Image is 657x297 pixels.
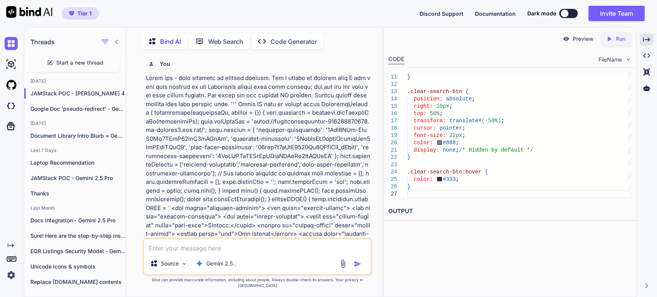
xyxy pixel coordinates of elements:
div: 25 [388,176,397,183]
img: Bind AI [6,6,52,18]
span: { [485,169,488,175]
img: Gemini 2.5 Pro [196,260,203,267]
img: githubLight [5,78,18,92]
img: chat [5,37,18,50]
span: Documentation [475,10,516,17]
div: 26 [388,183,397,190]
p: EQR Listings Security Model - Gemini [30,247,126,255]
p: Replace [DOMAIN_NAME] contents [30,278,126,286]
h1: Threads [30,37,55,47]
img: preview [563,35,570,42]
span: 10px [436,103,449,109]
h2: [DATE] [24,78,126,84]
div: 19 [388,132,397,139]
div: 24 [388,169,397,176]
h2: [DATE] [24,120,126,127]
span: ) [498,118,501,124]
span: absolute [446,96,472,102]
span: ( [481,118,485,124]
span: transform: [414,118,446,124]
p: JAMStack POC - Gemini 2.5 Pro [30,174,126,182]
span: #888 [443,140,456,146]
div: CODE [388,55,405,64]
p: JAMStack POC - [PERSON_NAME] 4 [30,90,126,97]
span: display: [414,147,440,153]
button: Discord Support [420,10,463,18]
span: Tier 1 [77,10,92,17]
button: premiumTier 1 [62,7,99,20]
p: Bind can provide inaccurate information, including about people. Always double-check its answers.... [143,277,372,289]
div: 14 [388,95,397,103]
div: 23 [388,161,397,169]
span: translateY [449,118,481,124]
div: 22 [388,154,397,161]
p: Sure! Here are the step-by-step instructions to... [30,232,126,240]
p: Bind AI [160,37,181,46]
img: icon [354,260,361,268]
span: .clear-search-btn:hover [407,169,481,175]
p: Preview [573,35,593,43]
div: 13 [388,88,397,95]
div: 16 [388,110,397,117]
span: color: [414,176,433,182]
span: 22px [449,132,462,138]
div: 17 [388,117,397,125]
img: darkCloudIdeIcon [5,99,18,112]
span: Start a new thread [56,59,104,67]
span: ; [462,132,465,138]
button: Documentation [475,10,516,18]
div: 18 [388,125,397,132]
p: Gemini 2.5.. [206,260,236,267]
span: font-size: [414,132,446,138]
p: Docs Integration - Gemini 2.5 Pro [30,217,126,224]
img: Pick Models [181,260,187,267]
span: top: [414,110,427,117]
button: Invite Team [588,6,645,21]
span: cursor: [414,125,436,131]
span: .search-input [407,67,449,73]
span: color: [414,140,433,146]
span: ; [456,176,459,182]
div: 12 [388,81,397,88]
p: Web Search [208,37,243,46]
img: ai-studio [5,58,18,71]
div: 27 [388,190,397,198]
span: } [407,154,410,160]
h2: OUTPUT [384,202,636,220]
span: .clear-search-btn [407,88,462,95]
div: 20 [388,139,397,147]
p: Unicode icons & symbols [30,263,126,270]
p: Run [616,35,625,43]
span: 50% [430,110,440,117]
span: } [407,74,410,80]
span: { [465,88,468,95]
span: FileName [598,56,622,63]
div: 11 [388,73,397,81]
span: /* Hidden by default */ [459,147,533,153]
p: Source [161,260,179,267]
span: -50% [485,118,498,124]
span: ; [456,140,459,146]
span: pointer [440,125,462,131]
span: ; [456,147,459,153]
span: ; [472,96,475,102]
span: ; [501,118,504,124]
span: Dark mode [527,10,556,17]
p: Code Generator [271,37,317,46]
img: attachment [339,259,348,268]
span: ; [440,110,443,117]
span: right: [414,103,433,109]
p: Thanks [30,190,126,197]
span: { [452,67,455,73]
img: premium [69,11,74,16]
div: 15 [388,103,397,110]
h2: Last 7 Days [24,147,126,154]
span: #333 [443,176,456,182]
h2: Last Month [24,205,126,211]
div: 21 [388,147,397,154]
span: ; [462,125,465,131]
span: } [407,184,410,190]
span: Discord Support [420,10,463,17]
p: Google Doc 'pseudo-redirect' - Gemini 2.5 Pro [30,105,126,113]
p: Document Library Intro Blurb = Gemini 2.5 Pro [30,132,126,140]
